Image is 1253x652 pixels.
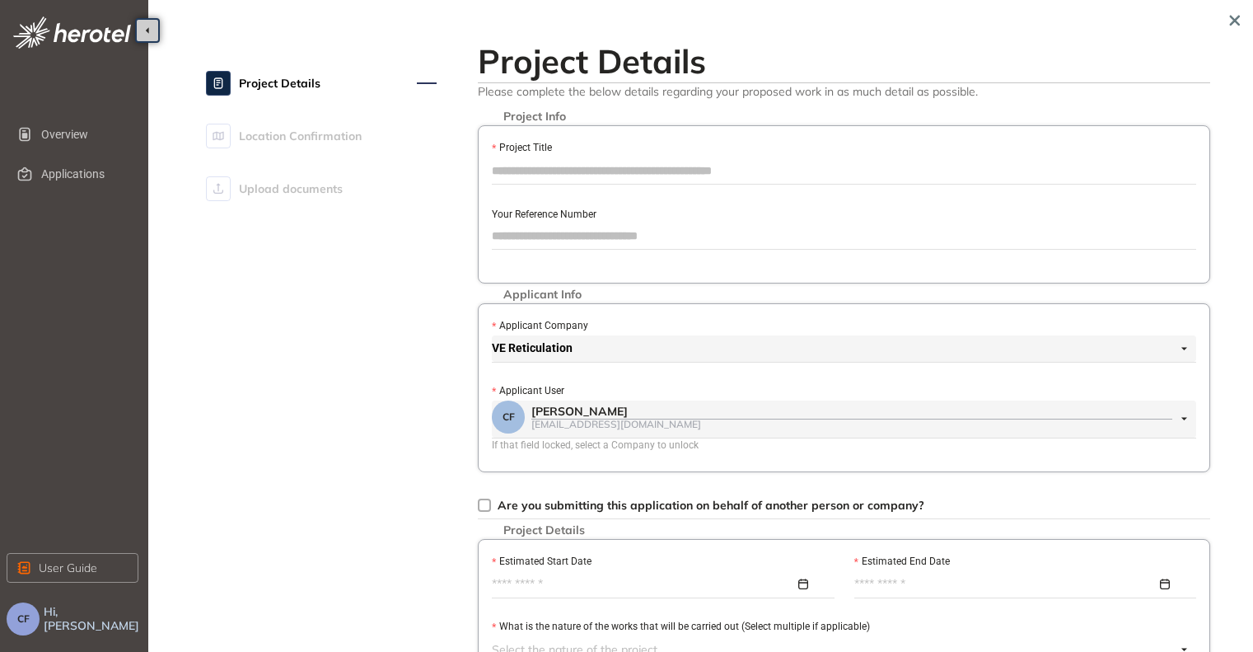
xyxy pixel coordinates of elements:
[41,157,125,190] span: Applications
[492,554,591,570] label: Estimated Start Date
[492,575,795,593] input: Estimated Start Date
[854,575,1157,593] input: Estimated End Date
[39,559,97,577] span: User Guide
[531,419,1172,429] div: [EMAIL_ADDRESS][DOMAIN_NAME]
[492,383,564,399] label: Applicant User
[492,158,1196,183] input: Project Title
[854,554,950,570] label: Estimated End Date
[492,318,588,334] label: Applicant Company
[7,553,138,583] button: User Guide
[495,110,574,124] span: Project Info
[492,335,1187,362] span: VE Reticulation
[531,405,1172,419] div: [PERSON_NAME]
[13,16,131,49] img: logo
[492,223,1196,248] input: Your Reference Number
[492,140,552,156] label: Project Title
[495,288,590,302] span: Applicant Info
[41,118,125,151] span: Overview
[478,83,1210,99] span: Please complete the below details regarding your proposed work in as much detail as possible.
[17,613,30,625] span: CF
[492,619,870,635] label: What is the nature of the works that will be carried out (Select multiple if applicable)
[498,498,924,513] span: Are you submitting this application on behalf of another person or company?
[492,207,596,223] label: Your Reference Number
[7,603,40,636] button: CF
[239,67,320,100] span: Project Details
[495,523,593,537] span: Project Details
[239,120,362,152] span: Location Confirmation
[478,41,1210,81] h2: Project Details
[492,438,1196,453] div: If that field locked, select a Company to unlock
[44,605,142,633] span: Hi, [PERSON_NAME]
[239,172,343,205] span: Upload documents
[503,411,515,423] span: CF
